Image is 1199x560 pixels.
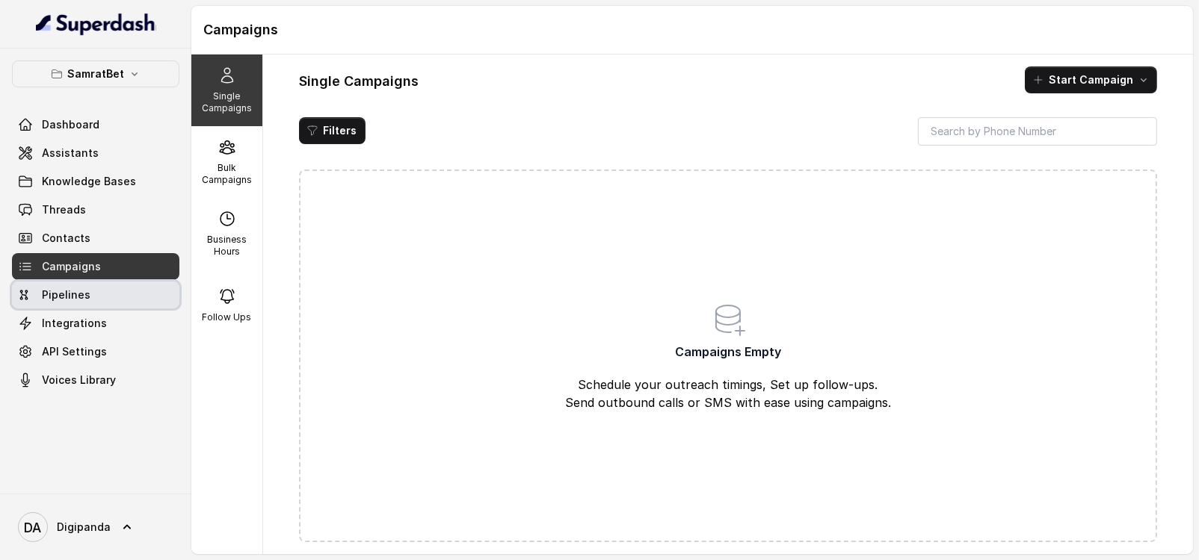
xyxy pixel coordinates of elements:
text: DA [25,520,42,535]
span: Campaigns Empty [675,343,781,361]
a: Campaigns [12,253,179,280]
p: SamratBet [67,65,124,83]
span: Pipelines [42,287,90,302]
a: API Settings [12,338,179,365]
button: Start Campaign [1025,66,1157,93]
a: Pipelines [12,281,179,308]
p: Bulk Campaigns [197,162,256,186]
span: Threads [42,202,86,217]
button: Filters [299,117,366,144]
span: Campaigns [42,259,101,274]
span: Digipanda [57,520,111,535]
p: Single Campaigns [197,90,256,114]
p: Follow Ups [203,311,252,323]
a: Voices Library [12,367,179,393]
span: Integrations [42,316,107,331]
h1: Single Campaigns [299,69,419,93]
img: light.svg [36,12,156,36]
a: Contacts [12,225,179,252]
span: Contacts [42,231,90,246]
span: Voices Library [42,373,116,388]
a: Knowledge Bases [12,168,179,195]
span: Knowledge Bases [42,174,136,189]
span: Dashboard [42,117,99,132]
h1: Campaigns [203,18,1181,42]
input: Search by Phone Number [918,117,1157,146]
a: Digipanda [12,506,179,548]
a: Assistants [12,140,179,167]
button: SamratBet [12,60,179,87]
span: Assistants [42,146,99,161]
a: Integrations [12,310,179,337]
p: Business Hours [197,234,256,258]
span: API Settings [42,344,107,359]
p: Schedule your outreach timings, Set up follow-ups. Send outbound calls or SMS with ease using cam... [532,376,924,411]
a: Dashboard [12,111,179,138]
a: Threads [12,196,179,223]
